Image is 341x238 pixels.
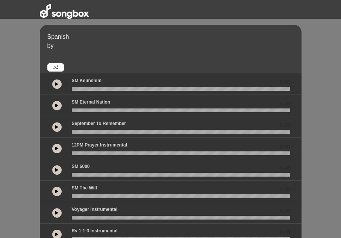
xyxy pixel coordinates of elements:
span: 0.00 [280,121,290,129]
span: 0.00 [280,100,290,108]
p: SM Keunshim [72,77,102,84]
p: SM 6000 [72,163,90,170]
span: 0.00 [280,143,290,151]
p: Rv 1:1-3 Instrumental [72,227,118,234]
span: 0.00 [280,78,290,86]
img: songbox-logo-white.png [40,4,89,19]
span: 0.00 [280,229,290,236]
span: 0.00 [280,207,290,215]
p: SM Eternal Nation [72,99,111,105]
p: September to Remember [72,120,126,127]
span: by [47,43,54,49]
p: 12PM Prayer Instrumental [72,142,127,148]
p: Voyager Instrumental [72,206,118,213]
span: 0.00 [280,186,290,194]
span: 0.00 [280,164,290,172]
p: Spanish [47,32,300,41]
p: SM The Will [72,185,97,191]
